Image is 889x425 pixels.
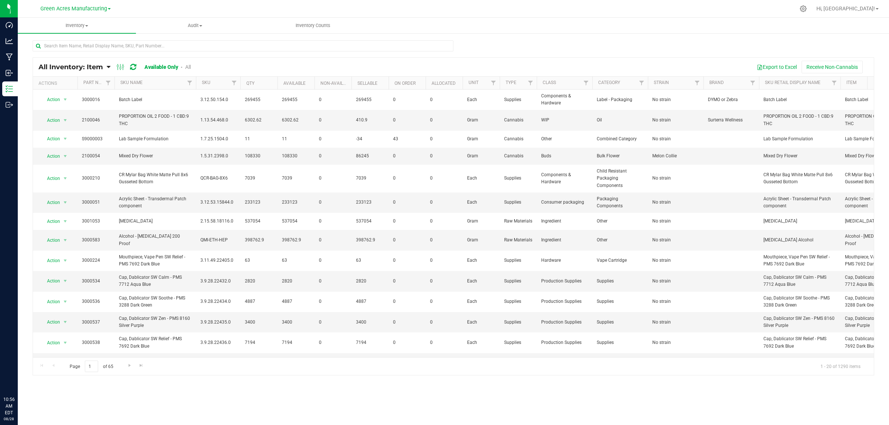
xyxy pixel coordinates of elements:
div: Manage settings [799,5,808,12]
span: 0 [430,298,458,305]
span: 6302.62 [245,117,273,124]
a: Sku Retail Display Name [765,80,820,85]
span: Supplies [504,298,532,305]
span: S9000003 [82,135,110,143]
span: Buds [541,153,588,160]
span: Gram [467,117,495,124]
span: Action [40,173,60,184]
a: Part Number [83,80,113,85]
span: Ingredient [541,218,588,225]
span: 0 [393,117,421,124]
span: Melon Collie [652,153,699,160]
span: 0 [430,339,458,346]
span: 2100046 [82,117,110,124]
span: No strain [652,175,699,182]
span: 0 [430,175,458,182]
span: 233123 [282,199,310,206]
span: 0 [430,117,458,124]
span: 43 [393,135,421,143]
span: Batch Label [763,96,836,103]
span: WIP [541,117,588,124]
button: Receive Non-Cannabis [802,61,863,73]
span: Oil [597,117,643,124]
span: 0 [430,218,458,225]
span: Components & Hardware [541,93,588,107]
inline-svg: Outbound [6,101,13,108]
a: Item [846,80,856,85]
span: select [61,94,70,105]
span: select [61,338,70,348]
span: 0 [319,278,347,285]
span: 0 [319,175,347,182]
span: 1.13.54.468.0 [200,117,236,124]
span: Action [40,115,60,126]
inline-svg: Inventory [6,85,13,93]
a: Strain [654,80,669,85]
span: Packaging Components [597,195,643,210]
span: Cap, Dablicator SW Calm - PMS 7712 Aqua Blue [763,274,836,288]
span: Combined Category [597,135,643,143]
span: Acrylic Sheet - Transdermal Patch component [119,195,192,210]
inline-svg: Analytics [6,37,13,45]
span: 0 [430,153,458,160]
span: Mixed Dry Flower [763,153,836,160]
span: Gram [467,237,495,244]
span: Page of 65 [63,361,119,372]
span: 0 [393,96,421,103]
inline-svg: Inbound [6,69,13,77]
span: Child Resistant Packaging Components [597,168,643,189]
span: 0 [393,257,421,264]
span: Vape Cartridge [597,257,643,264]
span: No strain [652,135,699,143]
span: 3000534 [82,278,110,285]
span: 2.15.58.18116.0 [200,218,236,225]
span: select [61,115,70,126]
span: No strain [652,199,699,206]
span: 1.5.31.2398.0 [200,153,236,160]
span: 3.9.28.22432.0 [200,278,236,285]
span: 0 [393,175,421,182]
span: Each [467,175,495,182]
span: 0 [319,319,347,326]
span: Each [467,339,495,346]
span: Production Supplies [541,339,588,346]
span: Action [40,255,60,266]
span: Action [40,216,60,227]
span: 3000536 [82,298,110,305]
span: 3000210 [82,175,110,182]
span: 7194 [356,339,384,346]
span: 398762.9 [282,237,310,244]
iframe: Resource center [7,366,30,388]
span: select [61,216,70,227]
span: Supplies [597,298,643,305]
span: Gram [467,135,495,143]
span: 0 [430,96,458,103]
span: 0 [319,117,347,124]
a: Filter [747,77,759,89]
a: Filter [184,77,196,89]
span: Mouthpiece, Vape Pen SW Relief - PMS 7692 Dark Blue [763,254,836,268]
span: 3000538 [82,339,110,346]
button: Export to Excel [752,61,802,73]
span: Supplies [504,257,532,264]
a: Audit [136,18,254,33]
span: Mixed Dry Flower [119,153,192,160]
span: 537054 [245,218,273,225]
span: 7194 [282,339,310,346]
span: select [61,134,70,144]
span: Cannabis [504,135,532,143]
span: 63 [282,257,310,264]
span: 3.9.28.22434.0 [200,298,236,305]
span: Hardware [541,257,588,264]
span: Supplies [597,319,643,326]
span: 11 [245,135,273,143]
span: Other [597,237,643,244]
span: Production Supplies [541,298,588,305]
span: Pen, [DEMOGRAPHIC_DATA] SW - White [763,356,836,370]
span: 0 [430,237,458,244]
span: No strain [652,96,699,103]
span: Cap, Dablicator SW Relief - PMS 7692 Dark Blue [763,335,836,349]
span: Action [40,338,60,348]
a: Unit [469,80,479,85]
a: Filter [228,77,240,89]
